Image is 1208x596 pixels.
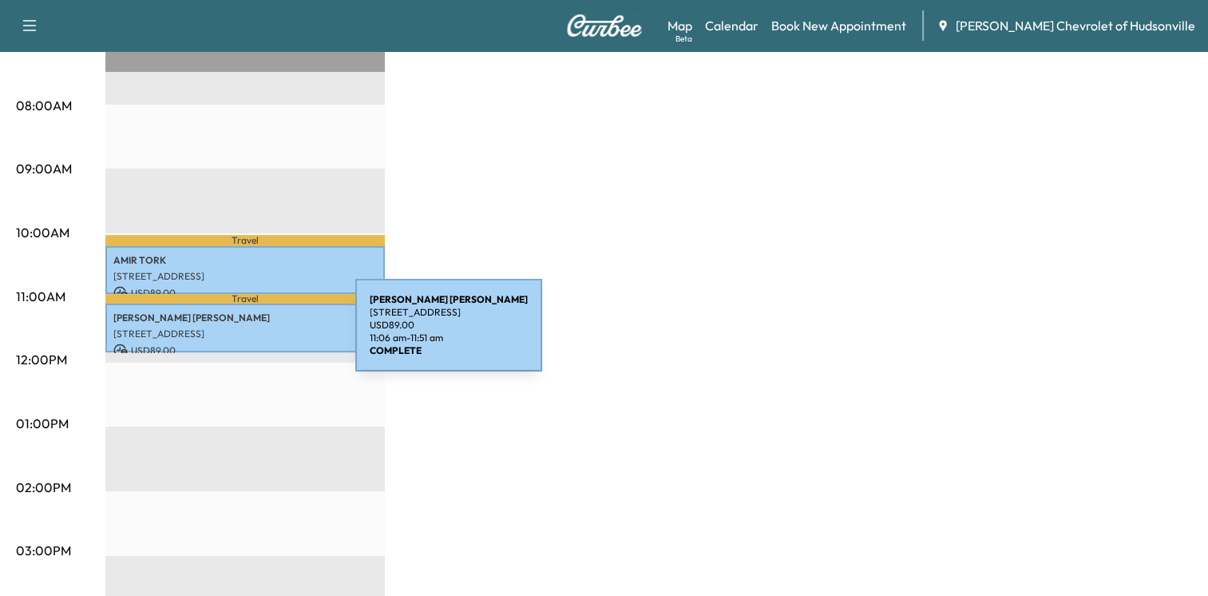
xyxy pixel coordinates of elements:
p: 10:00AM [16,223,69,242]
p: 12:00PM [16,350,67,369]
p: [PERSON_NAME] [PERSON_NAME] [113,312,377,324]
p: 01:00PM [16,414,69,433]
p: [STREET_ADDRESS] [113,328,377,340]
p: 09:00AM [16,159,72,178]
p: 11:06 am - 11:51 am [370,332,528,344]
p: USD 89.00 [113,286,377,300]
p: Travel [105,235,385,245]
img: Curbee Logo [566,14,643,37]
p: 08:00AM [16,96,72,115]
span: [PERSON_NAME] Chevrolet of Hudsonville [956,16,1195,35]
b: [PERSON_NAME] [PERSON_NAME] [370,293,528,305]
p: [STREET_ADDRESS] [370,306,528,319]
p: Travel [105,294,385,304]
p: 11:00AM [16,287,65,306]
a: Book New Appointment [771,16,906,35]
div: Beta [675,33,692,45]
b: COMPLETE [370,344,422,356]
a: Calendar [705,16,758,35]
p: AMIR TORK [113,254,377,267]
p: [STREET_ADDRESS] [113,270,377,283]
p: USD 89.00 [113,344,377,358]
p: 03:00PM [16,541,71,560]
a: MapBeta [667,16,692,35]
p: USD 89.00 [370,319,528,332]
p: 02:00PM [16,478,71,497]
